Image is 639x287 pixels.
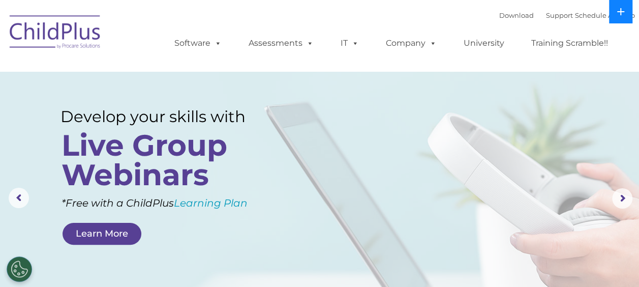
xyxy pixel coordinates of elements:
a: Schedule A Demo [575,11,635,19]
a: University [453,33,514,53]
span: Last name [141,67,172,75]
a: IT [330,33,369,53]
img: ChildPlus by Procare Solutions [5,8,106,59]
a: Training Scramble!! [521,33,618,53]
span: Phone number [141,109,185,117]
button: Cookies Settings [7,256,32,282]
a: Software [164,33,232,53]
a: Learning Plan [174,197,248,209]
a: Assessments [238,33,324,53]
rs-layer: Live Group Webinars [62,131,269,190]
a: Download [499,11,534,19]
font: | [499,11,635,19]
a: Support [546,11,573,19]
rs-layer: *Free with a ChildPlus [62,193,287,213]
a: Learn More [63,223,141,245]
rs-layer: Develop your skills with [60,107,272,126]
a: Company [376,33,447,53]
